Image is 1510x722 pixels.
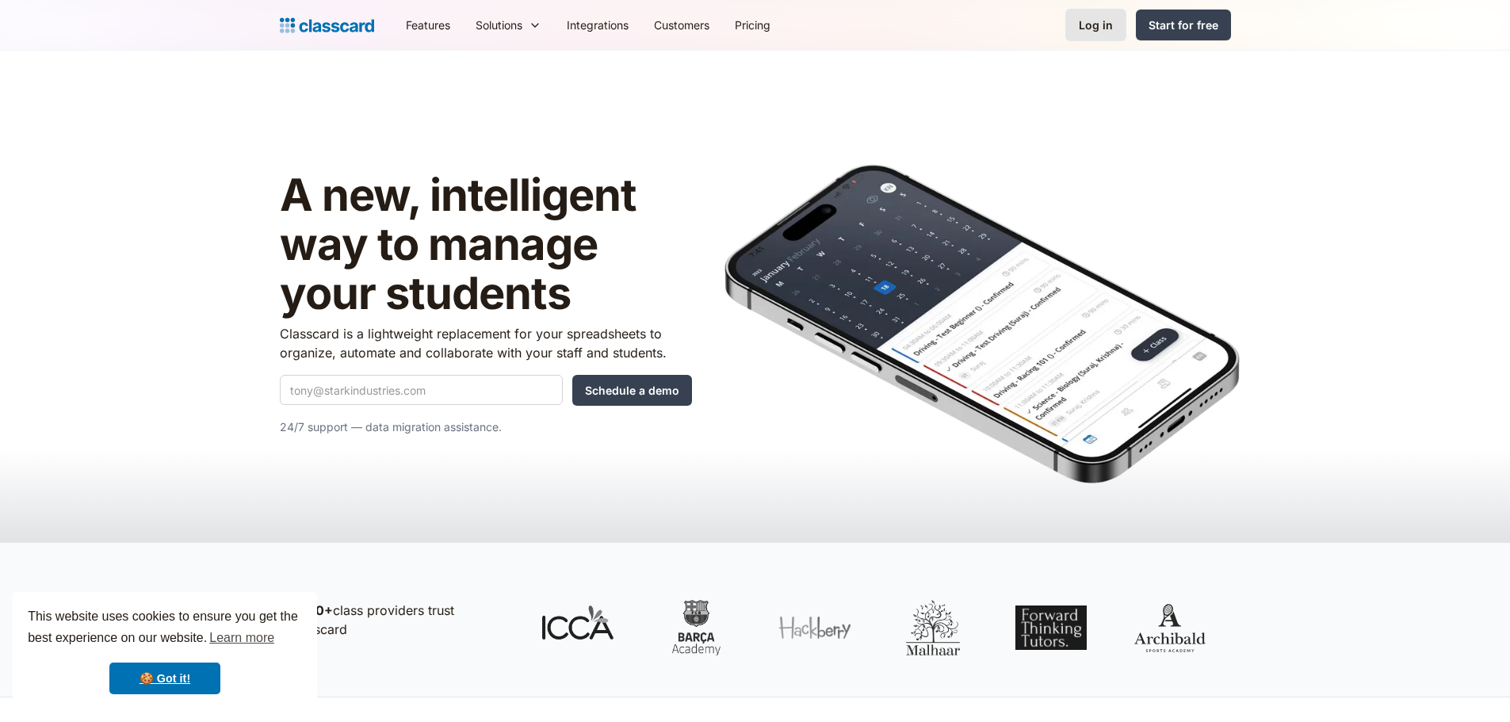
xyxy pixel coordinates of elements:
[572,375,692,406] input: Schedule a demo
[554,7,641,43] a: Integrations
[476,17,522,33] div: Solutions
[722,7,783,43] a: Pricing
[13,592,317,709] div: cookieconsent
[109,663,220,694] a: dismiss cookie message
[280,324,692,362] p: Classcard is a lightweight replacement for your spreadsheets to organize, automate and collaborat...
[1136,10,1231,40] a: Start for free
[280,14,374,36] a: Logo
[280,375,692,406] form: Quick Demo Form
[393,7,463,43] a: Features
[207,626,277,650] a: learn more about cookies
[463,7,554,43] div: Solutions
[280,171,692,318] h1: A new, intelligent way to manage your students
[288,601,510,639] p: class providers trust Classcard
[280,375,563,405] input: tony@starkindustries.com
[1149,17,1218,33] div: Start for free
[1079,17,1113,33] div: Log in
[1065,9,1126,41] a: Log in
[280,418,692,437] p: 24/7 support — data migration assistance.
[641,7,722,43] a: Customers
[28,607,302,650] span: This website uses cookies to ensure you get the best experience on our website.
